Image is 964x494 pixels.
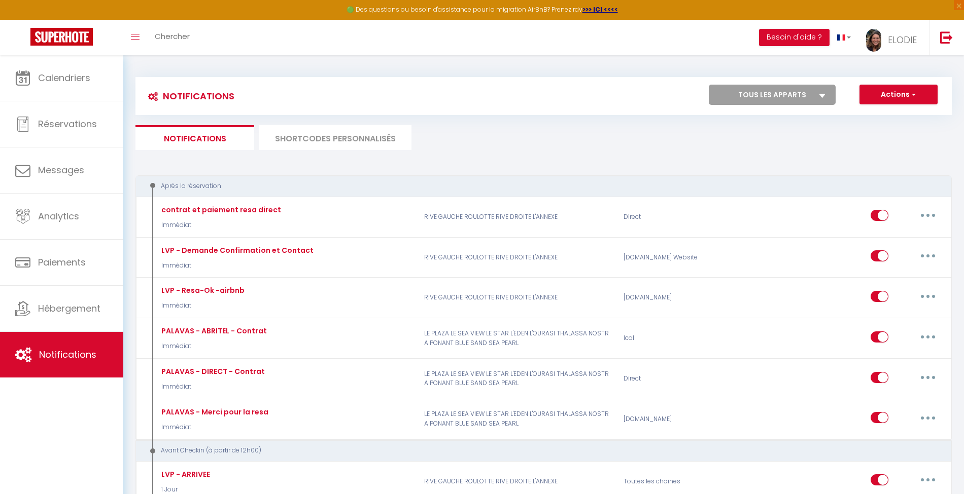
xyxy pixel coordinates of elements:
[159,341,267,351] p: Immédiat
[888,33,917,46] span: ELODIE
[866,29,881,52] img: ...
[617,202,750,232] div: Direct
[38,164,84,176] span: Messages
[259,125,411,150] li: SHORTCODES PERSONNALISÉS
[617,324,750,353] div: Ical
[859,85,938,105] button: Actions
[143,85,234,107] h3: Notifications
[617,243,750,272] div: [DOMAIN_NAME] Website
[38,118,97,130] span: Réservations
[38,302,100,315] span: Hébergement
[582,5,618,14] a: >>> ICI <<<<
[858,20,929,55] a: ... ELODIE
[418,283,617,313] p: RIVE GAUCHE ROULOTTE RIVE DROITE L'ANNEXE
[159,382,265,392] p: Immédiat
[418,243,617,272] p: RIVE GAUCHE ROULOTTE RIVE DROITE L'ANNEXE
[135,125,254,150] li: Notifications
[159,423,268,432] p: Immédiat
[418,364,617,394] p: LE PLAZA LE SEA VIEW LE STAR L'EDEN L'OURASI THALASSA NOSTRA PONANT BLUE SAND SEA PEARL
[759,29,830,46] button: Besoin d'aide ?
[38,256,86,269] span: Paiements
[418,324,617,353] p: LE PLAZA LE SEA VIEW LE STAR L'EDEN L'OURASI THALASSA NOSTRA PONANT BLUE SAND SEA PEARL
[30,28,93,46] img: Super Booking
[940,31,953,44] img: logout
[617,283,750,313] div: [DOMAIN_NAME]
[159,366,265,377] div: PALAVAS - DIRECT - Contrat
[159,204,281,215] div: contrat et paiement resa direct
[159,301,245,311] p: Immédiat
[159,261,314,271] p: Immédiat
[38,71,90,84] span: Calendriers
[147,20,197,55] a: Chercher
[145,446,927,455] div: Avant Checkin (à partir de 12h00)
[155,31,190,42] span: Chercher
[159,285,245,296] div: LVP - Resa-Ok -airbnb
[418,202,617,232] p: RIVE GAUCHE ROULOTTE RIVE DROITE L'ANNEXE
[39,348,96,361] span: Notifications
[38,210,79,222] span: Analytics
[159,469,210,480] div: LVP - ARRIVEE
[418,404,617,434] p: LE PLAZA LE SEA VIEW LE STAR L'EDEN L'OURASI THALASSA NOSTRA PONANT BLUE SAND SEA PEARL
[617,404,750,434] div: [DOMAIN_NAME]
[159,406,268,417] div: PALAVAS - Merci pour la resa
[617,364,750,394] div: Direct
[159,325,267,336] div: PALAVAS - ABRITEL - Contrat
[145,181,927,191] div: Après la réservation
[159,245,314,256] div: LVP - Demande Confirmation et Contact
[159,220,281,230] p: Immédiat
